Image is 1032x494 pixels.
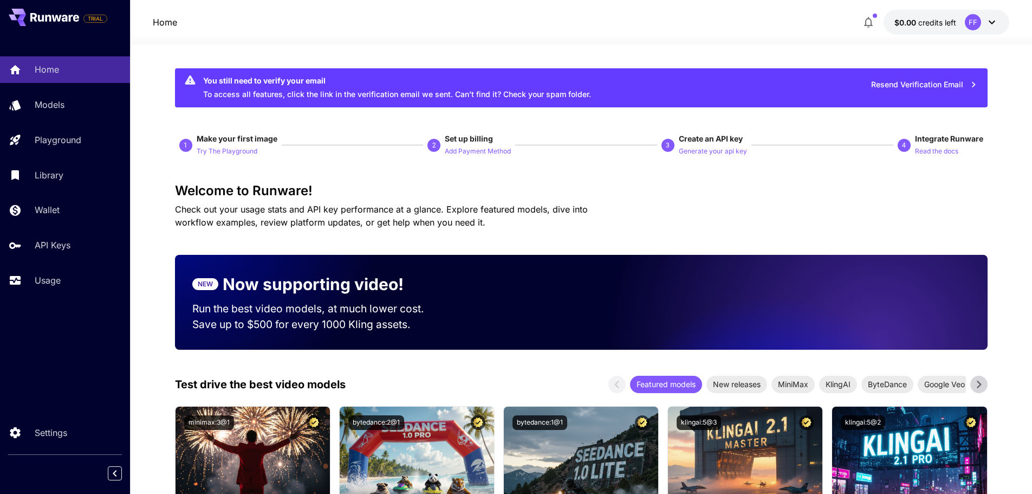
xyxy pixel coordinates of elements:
[35,426,67,439] p: Settings
[630,376,702,393] div: Featured models
[666,140,670,150] p: 3
[964,415,978,430] button: Certified Model – Vetted for best performance and includes a commercial license.
[197,144,257,157] button: Try The Playground
[35,63,59,76] p: Home
[679,134,743,143] span: Create an API key
[153,16,177,29] a: Home
[894,17,956,28] div: $0.00
[203,75,591,86] div: You still need to verify your email
[175,376,346,393] p: Test drive the best video models
[35,133,81,146] p: Playground
[819,378,857,390] span: KlingAI
[108,466,122,480] button: Collapse sidebar
[841,415,885,430] button: klingai:5@2
[915,134,983,143] span: Integrate Runware
[35,239,70,252] p: API Keys
[116,464,130,483] div: Collapse sidebar
[918,378,971,390] span: Google Veo
[861,376,913,393] div: ByteDance
[35,274,61,287] p: Usage
[819,376,857,393] div: KlingAI
[679,144,747,157] button: Generate your api key
[679,146,747,157] p: Generate your api key
[197,146,257,157] p: Try The Playground
[865,74,983,96] button: Resend Verification Email
[84,15,107,23] span: TRIAL
[630,378,702,390] span: Featured models
[706,378,767,390] span: New releases
[861,378,913,390] span: ByteDance
[445,144,511,157] button: Add Payment Method
[153,16,177,29] nav: breadcrumb
[915,144,958,157] button: Read the docs
[918,18,956,27] span: credits left
[184,415,234,430] button: minimax:3@1
[902,140,906,150] p: 4
[677,415,721,430] button: klingai:5@3
[35,203,60,216] p: Wallet
[35,169,63,182] p: Library
[197,134,277,143] span: Make your first image
[184,140,187,150] p: 1
[445,134,493,143] span: Set up billing
[432,140,436,150] p: 2
[635,415,650,430] button: Certified Model – Vetted for best performance and includes a commercial license.
[706,376,767,393] div: New releases
[799,415,814,430] button: Certified Model – Vetted for best performance and includes a commercial license.
[771,376,815,393] div: MiniMax
[83,12,107,25] span: Add your payment card to enable full platform functionality.
[223,272,404,297] p: Now supporting video!
[512,415,567,430] button: bytedance:1@1
[192,317,445,332] p: Save up to $500 for every 1000 Kling assets.
[175,204,588,228] span: Check out your usage stats and API key performance at a glance. Explore featured models, dive int...
[894,18,918,27] span: $0.00
[348,415,404,430] button: bytedance:2@1
[771,378,815,390] span: MiniMax
[307,415,321,430] button: Certified Model – Vetted for best performance and includes a commercial license.
[445,146,511,157] p: Add Payment Method
[203,72,591,104] div: To access all features, click the link in the verification email we sent. Can’t find it? Check yo...
[192,301,445,317] p: Run the best video models, at much lower cost.
[965,14,981,30] div: FF
[198,279,213,289] p: NEW
[471,415,485,430] button: Certified Model – Vetted for best performance and includes a commercial license.
[884,10,1009,35] button: $0.00FF
[918,376,971,393] div: Google Veo
[35,98,64,111] p: Models
[915,146,958,157] p: Read the docs
[175,183,988,198] h3: Welcome to Runware!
